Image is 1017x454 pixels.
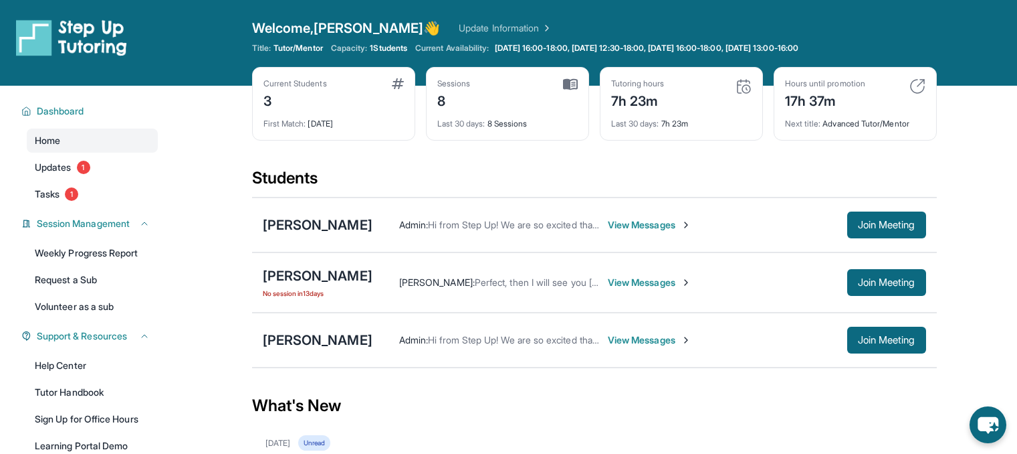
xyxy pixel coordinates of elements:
a: Tutor Handbook [27,380,158,404]
span: 1 [77,161,90,174]
div: [PERSON_NAME] [263,331,372,350]
div: 7h 23m [611,110,752,129]
img: card [909,78,925,94]
span: View Messages [608,276,691,289]
a: Updates1 [27,155,158,179]
div: Advanced Tutor/Mentor [785,110,925,129]
span: View Messages [608,218,691,232]
a: Volunteer as a sub [27,295,158,319]
a: [DATE] 16:00-18:00, [DATE] 12:30-18:00, [DATE] 16:00-18:00, [DATE] 13:00-16:00 [492,43,801,54]
span: Support & Resources [37,329,127,343]
span: [PERSON_NAME] : [399,277,475,288]
button: Dashboard [31,104,150,118]
a: Request a Sub [27,268,158,292]
span: Join Meeting [858,279,915,287]
div: 3 [263,89,327,110]
img: Chevron-Right [681,277,691,288]
div: [DATE] [265,438,290,449]
span: Dashboard [37,104,84,118]
a: Sign Up for Office Hours [27,407,158,431]
div: What's New [252,376,937,435]
span: No session in 13 days [263,288,372,299]
button: chat-button [970,406,1006,443]
span: Perfect, then I will see you [DATE] (4-5) and [DATE] (5:30-6:30) if anything changes let me know :) [475,277,889,288]
span: Home [35,134,60,147]
div: 17h 37m [785,89,865,110]
button: Join Meeting [847,212,926,238]
a: Tasks1 [27,182,158,206]
img: card [392,78,404,89]
a: Help Center [27,354,158,378]
span: Admin : [399,219,428,230]
span: First Match : [263,119,306,129]
span: 1 Students [370,43,407,54]
div: 8 [437,89,471,110]
img: logo [16,19,127,56]
button: Session Management [31,217,150,230]
div: 7h 23m [611,89,665,110]
span: Welcome, [PERSON_NAME] 👋 [252,19,441,37]
a: Home [27,129,158,153]
span: Tasks [35,187,60,201]
a: Weekly Progress Report [27,241,158,265]
span: Join Meeting [858,336,915,344]
span: Session Management [37,217,130,230]
span: Current Availability: [415,43,489,54]
div: Tutoring hours [611,78,665,89]
span: Last 30 days : [437,119,485,129]
div: Students [252,167,937,197]
img: Chevron Right [539,21,552,35]
span: View Messages [608,333,691,347]
img: card [563,78,578,90]
div: [PERSON_NAME] [263,216,372,234]
div: Sessions [437,78,471,89]
span: Updates [35,161,72,174]
button: Join Meeting [847,327,926,354]
div: [PERSON_NAME] [263,267,372,285]
div: Hours until promotion [785,78,865,89]
span: Last 30 days : [611,119,659,129]
button: Join Meeting [847,269,926,296]
img: Chevron-Right [681,335,691,346]
span: Admin : [399,334,428,346]
span: Capacity: [331,43,368,54]
button: Support & Resources [31,329,150,343]
a: Update Information [459,21,552,35]
span: 1 [65,187,78,201]
span: Tutor/Mentor [273,43,323,54]
img: Chevron-Right [681,220,691,230]
div: [DATE] [263,110,404,129]
div: Current Students [263,78,327,89]
img: card [736,78,752,94]
div: 8 Sessions [437,110,578,129]
div: Unread [298,435,330,451]
span: Title: [252,43,271,54]
span: [DATE] 16:00-18:00, [DATE] 12:30-18:00, [DATE] 16:00-18:00, [DATE] 13:00-16:00 [495,43,798,54]
span: Next title : [785,119,821,129]
span: Join Meeting [858,221,915,229]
